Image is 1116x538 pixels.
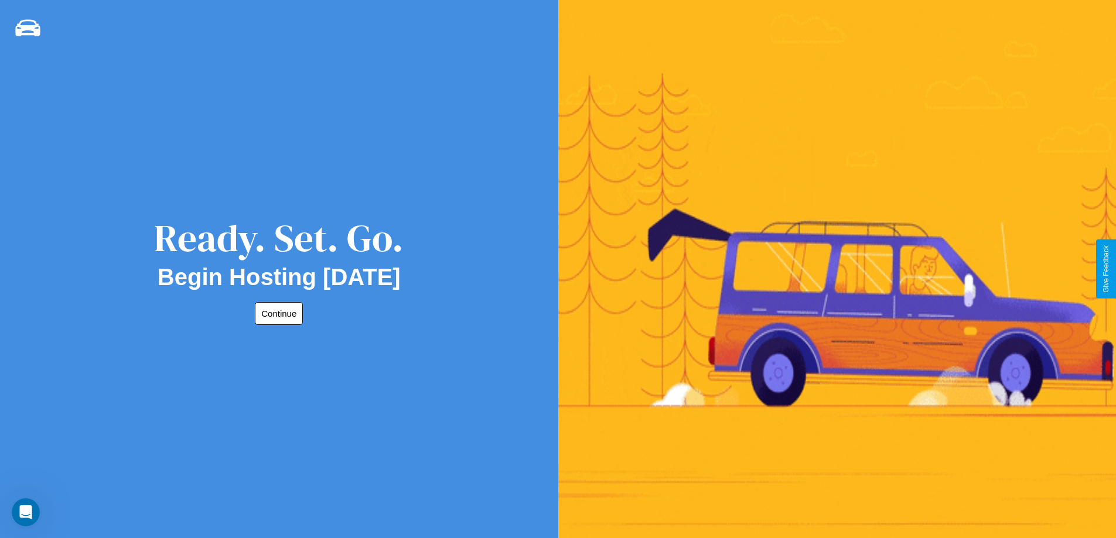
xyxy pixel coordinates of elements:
[154,212,404,264] div: Ready. Set. Go.
[158,264,401,290] h2: Begin Hosting [DATE]
[1102,245,1110,293] div: Give Feedback
[255,302,303,325] button: Continue
[12,498,40,526] iframe: Intercom live chat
